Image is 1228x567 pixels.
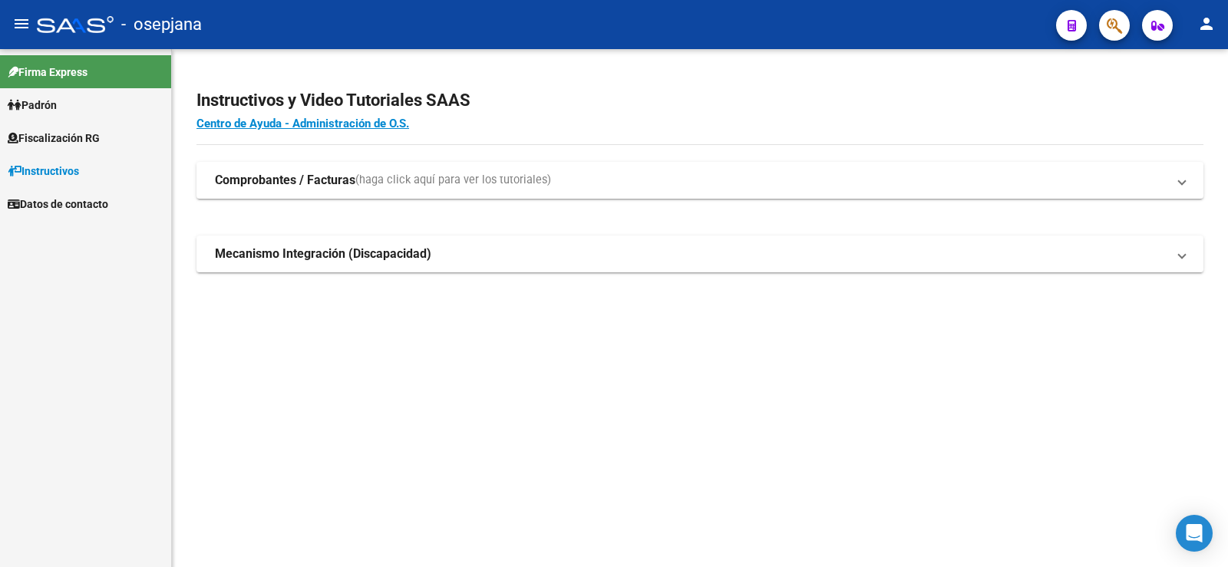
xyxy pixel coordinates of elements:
mat-icon: menu [12,15,31,33]
span: Padrón [8,97,57,114]
strong: Comprobantes / Facturas [215,172,355,189]
strong: Mecanismo Integración (Discapacidad) [215,246,431,262]
span: Instructivos [8,163,79,180]
a: Centro de Ayuda - Administración de O.S. [196,117,409,130]
mat-icon: person [1197,15,1216,33]
span: Firma Express [8,64,87,81]
mat-expansion-panel-header: Mecanismo Integración (Discapacidad) [196,236,1203,272]
span: (haga click aquí para ver los tutoriales) [355,172,551,189]
div: Open Intercom Messenger [1176,515,1213,552]
h2: Instructivos y Video Tutoriales SAAS [196,86,1203,115]
span: Datos de contacto [8,196,108,213]
span: - osepjana [121,8,202,41]
span: Fiscalización RG [8,130,100,147]
mat-expansion-panel-header: Comprobantes / Facturas(haga click aquí para ver los tutoriales) [196,162,1203,199]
